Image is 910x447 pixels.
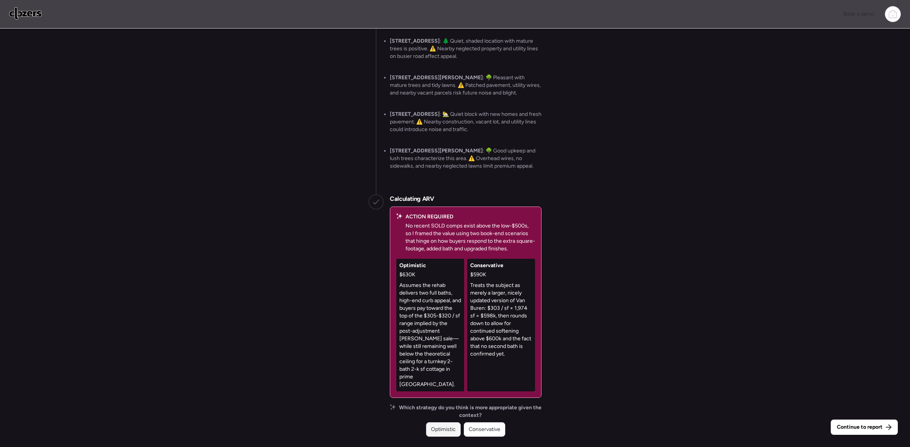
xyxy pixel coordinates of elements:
[399,404,542,419] span: Which strategy do you think is more appropriate given the context?
[469,426,500,433] span: Conservative
[390,74,483,81] strong: [STREET_ADDRESS][PERSON_NAME]
[390,147,483,154] strong: [STREET_ADDRESS][PERSON_NAME]
[390,74,542,97] p: : 🌳 Pleasant with mature trees and tidy lawns. ⚠️ Patched pavement, utility wires, and nearby vac...
[399,262,426,269] span: Optimistic
[390,147,542,170] p: : 🌳 Good upkeep and lush trees characterize this area. ⚠️ Overhead wires, no sidewalks, and nearb...
[431,426,456,433] span: Optimistic
[470,271,486,279] span: $590K
[390,194,434,203] h2: Calculating ARV
[843,11,874,17] span: Book a demo
[470,262,503,269] span: Conservative
[837,423,883,431] span: Continue to report
[405,213,453,221] span: ACTION REQUIRED
[390,111,542,133] p: : 🏡 Quiet block with new homes and fresh pavement. ⚠️ Nearby construction, vacant lot, and utilit...
[470,282,532,358] p: Treats the subject as merely a larger, nicely updated version of Van Buren: $303 / sf × 1,974 sf ...
[390,37,542,60] p: : 🌲 Quiet, shaded location with mature trees is positive. ⚠️ Nearby neglected property and utilit...
[399,282,461,388] p: Assumes the rehab delivers two full baths, high-end curb appeal, and buyers pay toward the top of...
[405,222,535,253] p: No recent SOLD comps exist above the low-$500s, so I framed the value using two book-end scenario...
[390,38,440,44] strong: [STREET_ADDRESS]
[399,271,415,279] span: $630K
[390,111,440,117] strong: [STREET_ADDRESS]
[9,7,42,19] img: Logo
